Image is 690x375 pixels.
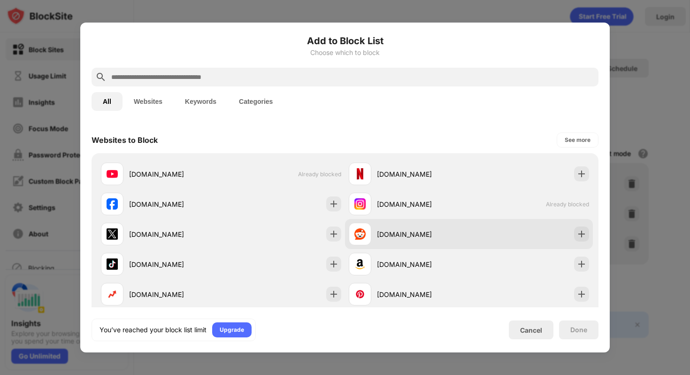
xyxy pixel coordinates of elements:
[107,289,118,300] img: favicons
[565,135,590,145] div: See more
[377,199,469,209] div: [DOMAIN_NAME]
[129,229,221,239] div: [DOMAIN_NAME]
[298,171,341,178] span: Already blocked
[129,289,221,299] div: [DOMAIN_NAME]
[95,71,107,83] img: search.svg
[377,169,469,179] div: [DOMAIN_NAME]
[354,168,366,180] img: favicons
[174,92,228,111] button: Keywords
[129,199,221,209] div: [DOMAIN_NAME]
[107,228,118,240] img: favicons
[354,289,366,300] img: favicons
[92,135,158,145] div: Websites to Block
[354,198,366,210] img: favicons
[354,258,366,270] img: favicons
[220,325,244,335] div: Upgrade
[129,169,221,179] div: [DOMAIN_NAME]
[92,34,598,48] h6: Add to Block List
[107,168,118,180] img: favicons
[520,326,542,334] div: Cancel
[92,49,598,56] div: Choose which to block
[377,259,469,269] div: [DOMAIN_NAME]
[107,198,118,210] img: favicons
[228,92,284,111] button: Categories
[570,326,587,334] div: Done
[377,289,469,299] div: [DOMAIN_NAME]
[123,92,174,111] button: Websites
[377,229,469,239] div: [DOMAIN_NAME]
[100,325,207,335] div: You’ve reached your block list limit
[354,228,366,240] img: favicons
[546,201,589,208] span: Already blocked
[107,258,118,270] img: favicons
[129,259,221,269] div: [DOMAIN_NAME]
[92,92,123,111] button: All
